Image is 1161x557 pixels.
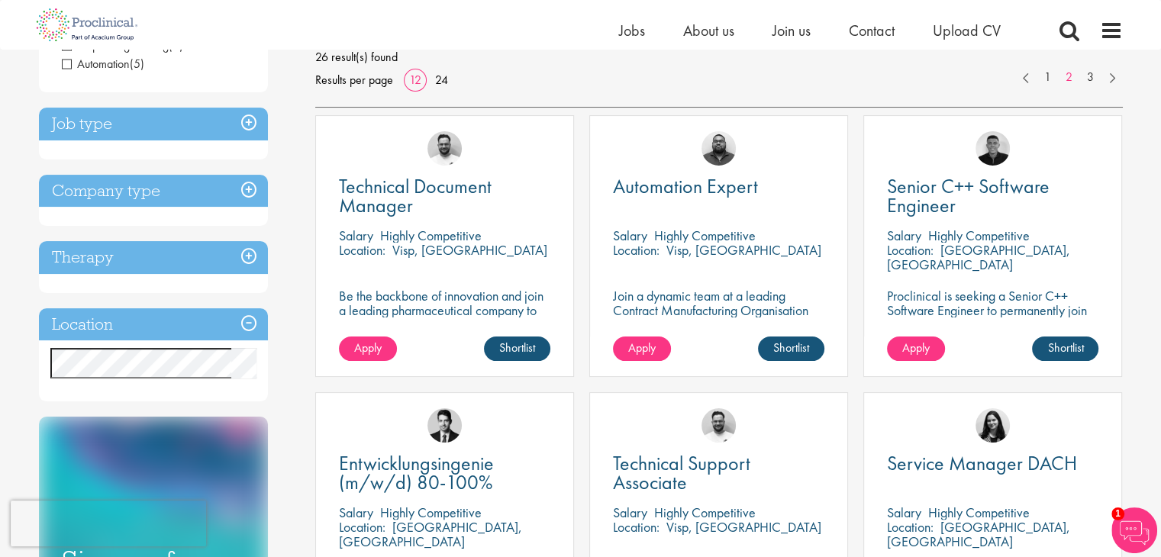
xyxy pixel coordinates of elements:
[354,340,382,356] span: Apply
[628,340,656,356] span: Apply
[315,46,1123,69] span: 26 result(s) found
[887,173,1050,218] span: Senior C++ Software Engineer
[339,227,373,244] span: Salary
[613,504,647,521] span: Salary
[613,241,660,259] span: Location:
[339,518,522,550] p: [GEOGRAPHIC_DATA], [GEOGRAPHIC_DATA]
[928,227,1030,244] p: Highly Competitive
[404,72,427,88] a: 12
[1032,336,1098,361] a: Shortlist
[39,175,268,208] h3: Company type
[902,340,930,356] span: Apply
[758,336,824,361] a: Shortlist
[1058,69,1080,86] a: 2
[613,454,824,492] a: Technical Support Associate
[613,227,647,244] span: Salary
[887,227,921,244] span: Salary
[339,450,494,495] span: Entwicklungsingenie (m/w/d) 80-100%
[772,21,811,40] a: Join us
[130,56,144,72] span: (5)
[613,177,824,196] a: Automation Expert
[39,308,268,341] h3: Location
[1037,69,1059,86] a: 1
[380,227,482,244] p: Highly Competitive
[613,518,660,536] span: Location:
[887,518,934,536] span: Location:
[380,504,482,521] p: Highly Competitive
[887,241,934,259] span: Location:
[339,504,373,521] span: Salary
[339,241,385,259] span: Location:
[887,336,945,361] a: Apply
[62,56,144,72] span: Automation
[928,504,1030,521] p: Highly Competitive
[613,450,750,495] span: Technical Support Associate
[613,288,824,361] p: Join a dynamic team at a leading Contract Manufacturing Organisation (CMO) and contribute to grou...
[339,336,397,361] a: Apply
[427,131,462,166] img: Emile De Beer
[427,408,462,443] img: Thomas Wenig
[1079,69,1101,86] a: 3
[339,518,385,536] span: Location:
[1111,507,1157,553] img: Chatbot
[887,241,1070,273] p: [GEOGRAPHIC_DATA], [GEOGRAPHIC_DATA]
[430,72,453,88] a: 24
[654,504,756,521] p: Highly Competitive
[315,69,393,92] span: Results per page
[701,131,736,166] img: Ashley Bennett
[701,408,736,443] img: Emile De Beer
[339,288,550,346] p: Be the backbone of innovation and join a leading pharmaceutical company to help keep life-changin...
[683,21,734,40] a: About us
[887,518,1070,550] p: [GEOGRAPHIC_DATA], [GEOGRAPHIC_DATA]
[62,56,130,72] span: Automation
[619,21,645,40] a: Jobs
[654,227,756,244] p: Highly Competitive
[976,408,1010,443] img: Indre Stankeviciute
[11,501,206,546] iframe: reCAPTCHA
[39,241,268,274] h3: Therapy
[613,336,671,361] a: Apply
[666,241,821,259] p: Visp, [GEOGRAPHIC_DATA]
[339,177,550,215] a: Technical Document Manager
[887,288,1098,346] p: Proclinical is seeking a Senior C++ Software Engineer to permanently join their dynamic team in [...
[976,131,1010,166] img: Christian Andersen
[849,21,895,40] a: Contact
[887,177,1098,215] a: Senior C++ Software Engineer
[887,454,1098,473] a: Service Manager DACH
[887,450,1077,476] span: Service Manager DACH
[392,241,547,259] p: Visp, [GEOGRAPHIC_DATA]
[1111,507,1124,520] span: 1
[933,21,1001,40] a: Upload CV
[613,173,758,199] span: Automation Expert
[339,173,492,218] span: Technical Document Manager
[484,336,550,361] a: Shortlist
[39,108,268,140] h3: Job type
[887,504,921,521] span: Salary
[666,518,821,536] p: Visp, [GEOGRAPHIC_DATA]
[339,454,550,492] a: Entwicklungsingenie (m/w/d) 80-100%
